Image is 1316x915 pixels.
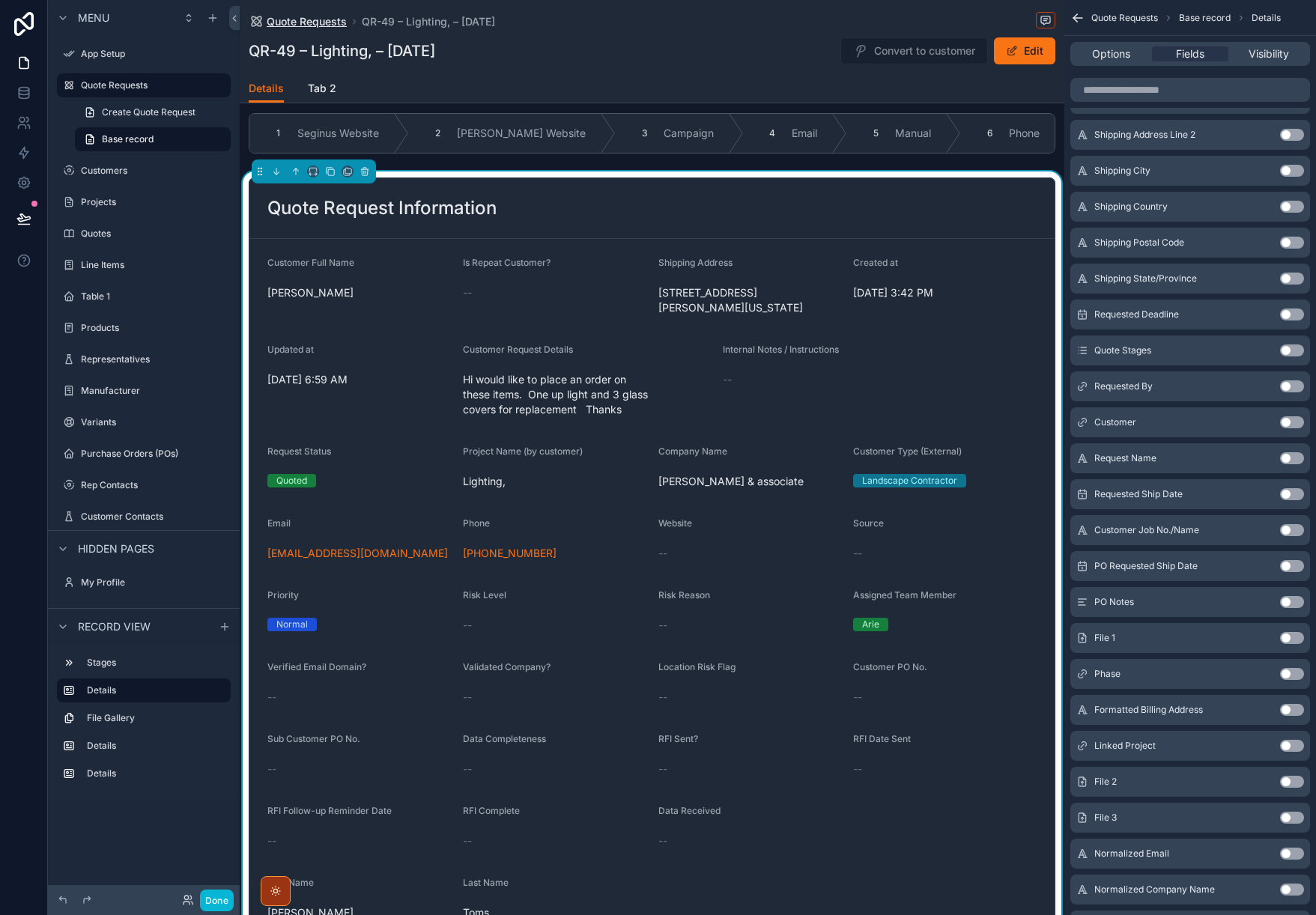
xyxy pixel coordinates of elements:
span: Website [658,517,692,529]
label: Details [87,684,219,696]
a: App Setup [57,42,231,66]
span: Phone [463,517,490,529]
a: Customer Contacts [57,505,231,529]
span: Priority [267,589,299,601]
span: -- [658,690,667,705]
span: Request Name [1094,452,1156,464]
label: Table 1 [81,291,228,303]
span: -- [463,762,472,776]
span: File 2 [1094,776,1117,788]
span: Customer PO No. [853,661,927,672]
span: [PERSON_NAME] [267,285,451,300]
a: Create Quote Request [75,100,231,124]
span: -- [658,546,667,561]
span: -- [267,690,276,705]
span: -- [658,618,667,633]
a: Representatives [57,347,231,371]
a: Table 1 [57,285,231,308]
span: [STREET_ADDRESS][PERSON_NAME][US_STATE] [658,285,842,315]
a: Line Items [57,253,231,277]
span: Requested Ship Date [1094,488,1183,500]
span: RFI Sent? [658,733,698,744]
span: File 1 [1094,632,1115,644]
a: [PHONE_NUMBER] [463,546,557,561]
span: Data Completeness [463,733,546,744]
a: Base record [75,127,231,151]
span: -- [853,690,862,705]
a: Manufacturer [57,379,231,403]
span: Shipping City [1094,165,1150,177]
span: RFI Date Sent [853,733,911,744]
a: Variants [57,410,231,434]
span: File 3 [1094,812,1117,824]
span: Linked Project [1094,740,1156,752]
a: Purchase Orders (POs) [57,442,231,466]
span: Quote Stages [1094,344,1151,356]
span: -- [267,762,276,776]
label: Quotes [81,228,228,240]
span: [PERSON_NAME] & associate [658,474,842,489]
span: -- [658,833,667,848]
span: Menu [78,10,109,25]
span: PO Notes [1094,596,1134,608]
span: -- [463,618,472,633]
span: Details [1252,12,1281,24]
label: Purchase Orders (POs) [81,448,228,460]
label: Manufacturer [81,385,228,397]
span: Last Name [463,877,509,888]
span: [DATE] 3:42 PM [853,285,1037,300]
span: Requested By [1094,380,1153,392]
span: -- [853,546,862,561]
span: Customer Type (External) [853,446,962,457]
span: Project Name (by customer) [463,446,583,457]
span: Shipping Address Line 2 [1094,129,1195,141]
span: Request Status [267,446,331,457]
label: Rep Contacts [81,479,228,491]
div: Normal [276,618,308,631]
span: Company Name [658,446,727,457]
span: Quote Requests [1091,12,1158,24]
label: Stages [87,657,225,669]
span: RFI Complete [463,805,520,816]
span: Sub Customer PO No. [267,733,360,744]
div: Landscape Contractor [862,474,957,487]
span: Risk Reason [658,589,710,601]
span: Fields [1176,46,1204,61]
span: Email [267,517,291,529]
span: Verified Email Domain? [267,661,366,672]
a: Products [57,316,231,340]
span: Tab 2 [308,81,336,96]
h1: QR-49 – Lighting, – [DATE] [249,40,435,61]
span: Base record [102,133,154,145]
label: Variants [81,416,228,428]
button: Done [200,890,234,911]
label: App Setup [81,48,228,60]
label: Products [81,322,228,334]
span: Validated Company? [463,661,551,672]
span: RFI Follow-up Reminder Date [267,805,392,816]
span: Data Received [658,805,721,816]
a: [EMAIL_ADDRESS][DOMAIN_NAME] [267,546,448,561]
span: -- [853,762,862,776]
button: Edit [994,37,1055,64]
span: Shipping Postal Code [1094,237,1184,249]
span: -- [658,762,667,776]
span: Shipping Address [658,257,733,268]
label: Customer Contacts [81,511,228,523]
span: Lighting, [463,474,646,489]
span: Internal Notes / Instructions [723,344,839,355]
span: Base record [1179,12,1231,24]
a: My Profile [57,571,231,595]
span: -- [463,285,472,300]
a: Projects [57,190,231,214]
span: Is Repeat Customer? [463,257,551,268]
span: Hi would like to place an order on these items. One up light and 3 glass covers for replacement T... [463,372,712,417]
label: Line Items [81,259,228,271]
span: Shipping State/Province [1094,273,1197,285]
span: Quote Requests [267,14,347,29]
a: Rep Contacts [57,473,231,497]
label: File Gallery [87,712,225,724]
h2: Quote Request Information [267,196,497,220]
span: Hidden pages [78,541,154,556]
span: Created at [853,257,898,268]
